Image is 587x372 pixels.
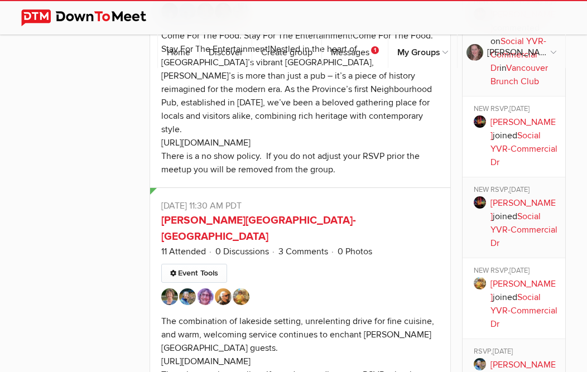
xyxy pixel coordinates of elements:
[388,35,457,68] a: My Groups
[322,35,388,68] a: Messages1
[161,264,227,283] a: Event Tools
[179,288,196,305] img: Klare K
[278,246,328,257] a: 3 Comments
[215,288,232,305] img: Teri Jones
[458,35,565,68] a: [PERSON_NAME]
[474,104,558,115] div: NEW RSVP,
[493,347,513,356] span: [DATE]
[338,246,372,257] a: 0 Photos
[490,292,557,330] a: Social YVR-Commercial Dr
[490,197,556,222] a: [PERSON_NAME]
[21,9,163,26] img: DownToMeet
[215,246,269,257] a: 0 Discussions
[474,266,558,277] div: NEW RSVP,
[252,35,321,68] a: Create group
[371,46,379,54] span: 1
[474,347,558,358] div: RSVP,
[490,196,558,250] p: joined
[233,288,249,305] img: Rena Stewart
[161,246,206,257] a: 11 Attended
[490,211,557,249] a: Social YVR-Commercial Dr
[158,35,199,68] a: Home
[490,277,558,331] p: joined
[161,288,178,305] img: Joan Braun
[474,185,558,196] div: NEW RSVP,
[161,30,433,175] div: Come For The Food. Stay For The Entertainment!Come For The Food. Stay For The Entertainment!Nestl...
[490,278,556,303] a: [PERSON_NAME]
[161,214,356,243] a: [PERSON_NAME][GEOGRAPHIC_DATA]-[GEOGRAPHIC_DATA]
[509,104,530,113] span: [DATE]
[490,130,557,168] a: Social YVR-Commercial Dr
[490,36,546,74] a: Social YVR-Commercial Dr
[490,62,548,87] a: Vancouver Brunch Club
[197,288,214,305] img: Carol C
[490,117,556,141] a: [PERSON_NAME]
[490,115,558,169] p: joined
[509,185,530,194] span: [DATE]
[161,199,439,212] p: [DATE] 11:30 AM PDT
[200,35,252,68] a: Discover
[509,266,530,275] span: [DATE]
